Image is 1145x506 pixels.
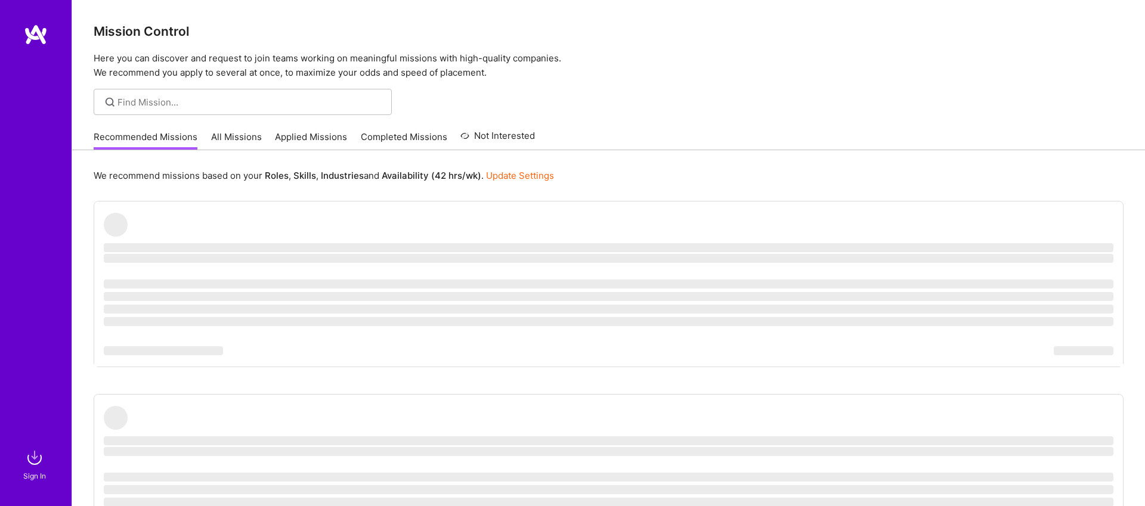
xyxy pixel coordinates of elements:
[293,170,316,181] b: Skills
[94,24,1124,39] h3: Mission Control
[103,95,117,109] i: icon SearchGrey
[460,129,535,150] a: Not Interested
[265,170,289,181] b: Roles
[211,131,262,150] a: All Missions
[486,170,554,181] a: Update Settings
[94,51,1124,80] p: Here you can discover and request to join teams working on meaningful missions with high-quality ...
[24,24,48,45] img: logo
[361,131,447,150] a: Completed Missions
[275,131,347,150] a: Applied Missions
[382,170,481,181] b: Availability (42 hrs/wk)
[25,446,47,482] a: sign inSign In
[94,169,554,182] p: We recommend missions based on your , , and .
[94,131,197,150] a: Recommended Missions
[117,96,383,108] input: Find Mission...
[23,446,47,470] img: sign in
[23,470,46,482] div: Sign In
[321,170,364,181] b: Industries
